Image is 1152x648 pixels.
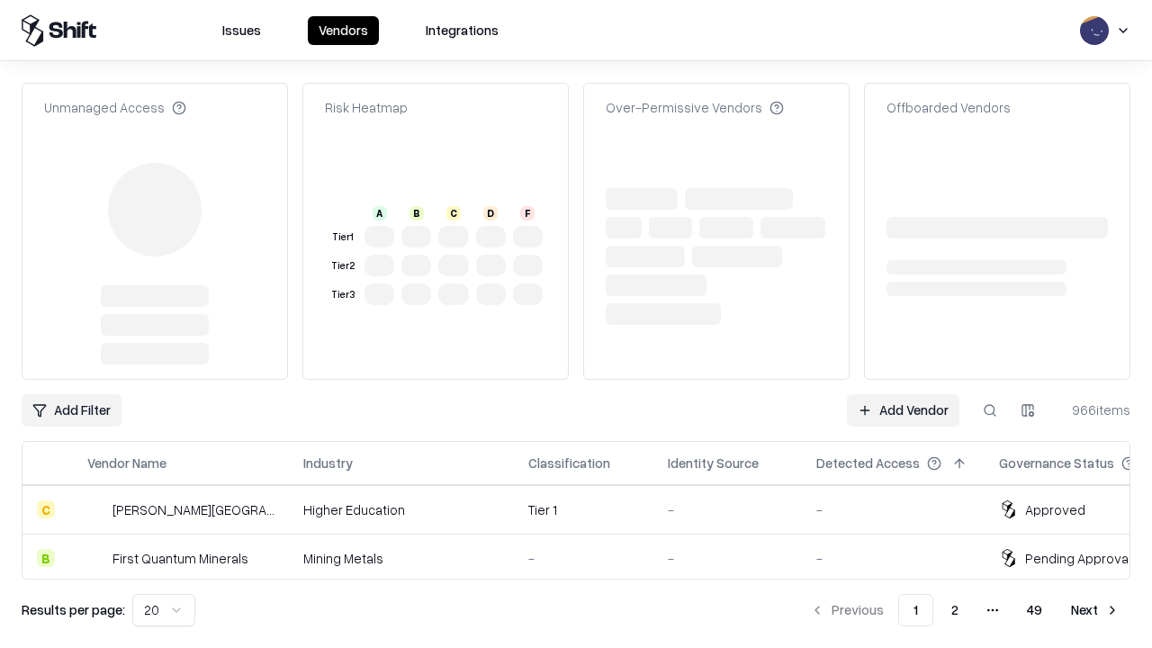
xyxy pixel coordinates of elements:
[483,206,498,220] div: D
[1025,500,1085,519] div: Approved
[816,454,920,472] div: Detected Access
[415,16,509,45] button: Integrations
[1012,594,1057,626] button: 49
[816,549,970,568] div: -
[303,500,499,519] div: Higher Education
[1058,400,1130,419] div: 966 items
[22,394,121,427] button: Add Filter
[37,500,55,518] div: C
[211,16,272,45] button: Issues
[520,206,535,220] div: F
[937,594,973,626] button: 2
[87,549,105,567] img: First Quantum Minerals
[87,500,105,518] img: Reichman University
[328,229,357,245] div: Tier 1
[328,258,357,274] div: Tier 2
[898,594,933,626] button: 1
[886,98,1011,117] div: Offboarded Vendors
[44,98,186,117] div: Unmanaged Access
[303,549,499,568] div: Mining Metals
[999,454,1114,472] div: Governance Status
[668,500,787,519] div: -
[668,549,787,568] div: -
[1060,594,1130,626] button: Next
[606,98,784,117] div: Over-Permissive Vendors
[528,549,639,568] div: -
[37,549,55,567] div: B
[446,206,461,220] div: C
[373,206,387,220] div: A
[328,287,357,302] div: Tier 3
[668,454,759,472] div: Identity Source
[308,16,379,45] button: Vendors
[87,454,166,472] div: Vendor Name
[325,98,408,117] div: Risk Heatmap
[816,500,970,519] div: -
[112,549,248,568] div: First Quantum Minerals
[528,454,610,472] div: Classification
[799,594,1130,626] nav: pagination
[303,454,353,472] div: Industry
[847,394,959,427] a: Add Vendor
[112,500,274,519] div: [PERSON_NAME][GEOGRAPHIC_DATA]
[528,500,639,519] div: Tier 1
[1025,549,1131,568] div: Pending Approval
[409,206,424,220] div: B
[22,600,125,619] p: Results per page:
